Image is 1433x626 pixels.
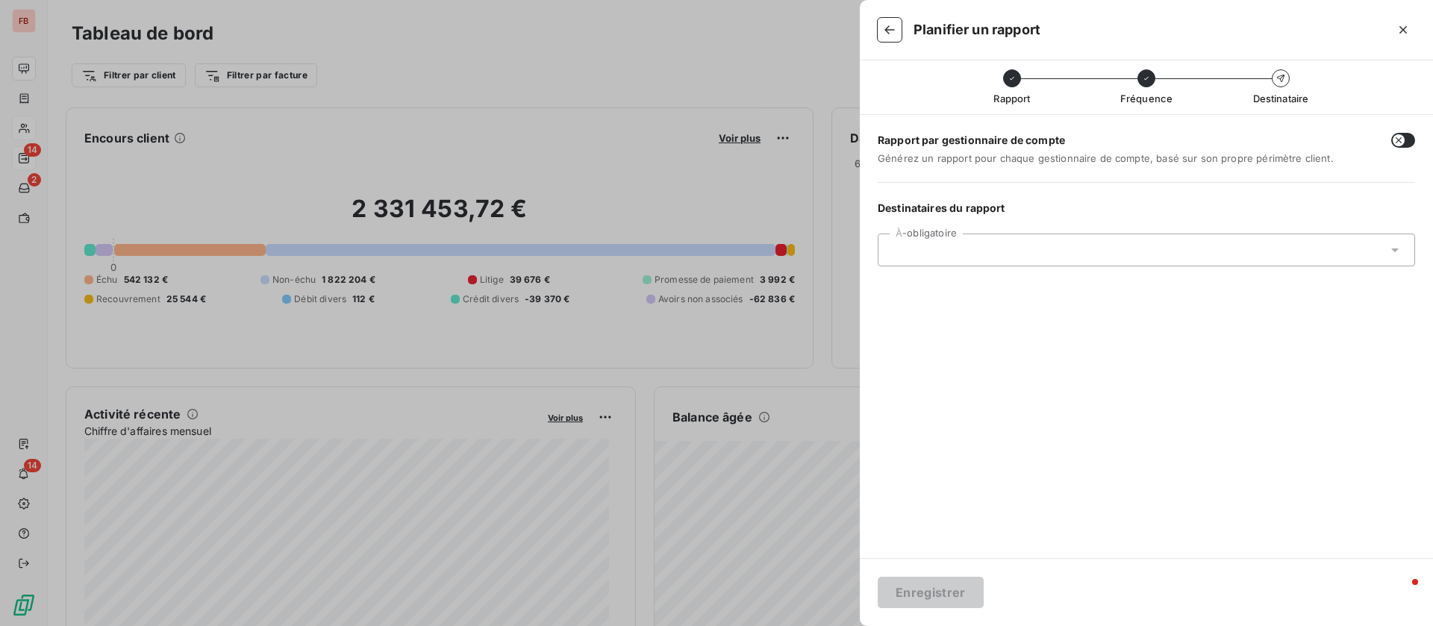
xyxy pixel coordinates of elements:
[878,152,1373,164] span: Générez un rapport pour chaque gestionnaire de compte, basé sur son propre périmètre client.
[1253,93,1309,104] span: Destinataire
[993,93,1030,104] span: Rapport
[878,577,984,608] button: Enregistrer
[1382,575,1418,611] iframe: Intercom live chat
[878,201,1415,216] span: Destinataires du rapport
[914,19,1040,40] h5: Planifier un rapport
[878,133,1373,148] span: Rapport par gestionnaire de compte
[1120,93,1173,104] span: Fréquence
